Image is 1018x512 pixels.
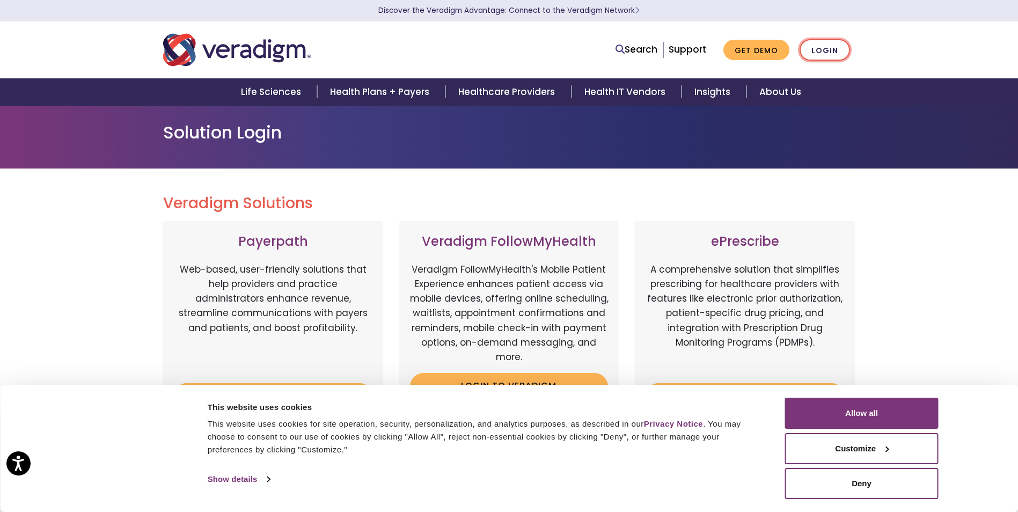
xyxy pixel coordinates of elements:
[644,419,703,428] a: Privacy Notice
[616,42,657,57] a: Search
[682,78,746,106] a: Insights
[445,78,571,106] a: Healthcare Providers
[723,40,789,61] a: Get Demo
[669,43,706,56] a: Support
[410,234,609,250] h3: Veradigm FollowMyHealth
[635,5,640,16] span: Learn More
[646,383,844,408] a: Login to ePrescribe
[174,262,372,375] p: Web-based, user-friendly solutions that help providers and practice administrators enhance revenu...
[800,39,850,61] a: Login
[646,262,844,375] p: A comprehensive solution that simplifies prescribing for healthcare providers with features like ...
[785,398,939,429] button: Allow all
[208,471,270,487] a: Show details
[785,433,939,464] button: Customize
[746,78,814,106] a: About Us
[163,122,855,143] h1: Solution Login
[163,194,855,213] h2: Veradigm Solutions
[646,234,844,250] h3: ePrescribe
[174,383,372,408] a: Login to Payerpath
[317,78,445,106] a: Health Plans + Payers
[410,262,609,364] p: Veradigm FollowMyHealth's Mobile Patient Experience enhances patient access via mobile devices, o...
[572,78,682,106] a: Health IT Vendors
[785,468,939,499] button: Deny
[228,78,317,106] a: Life Sciences
[208,401,761,414] div: This website uses cookies
[208,418,761,456] div: This website uses cookies for site operation, security, personalization, and analytics purposes, ...
[163,32,311,68] img: Veradigm logo
[174,234,372,250] h3: Payerpath
[410,373,609,408] a: Login to Veradigm FollowMyHealth
[378,5,640,16] a: Discover the Veradigm Advantage: Connect to the Veradigm NetworkLearn More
